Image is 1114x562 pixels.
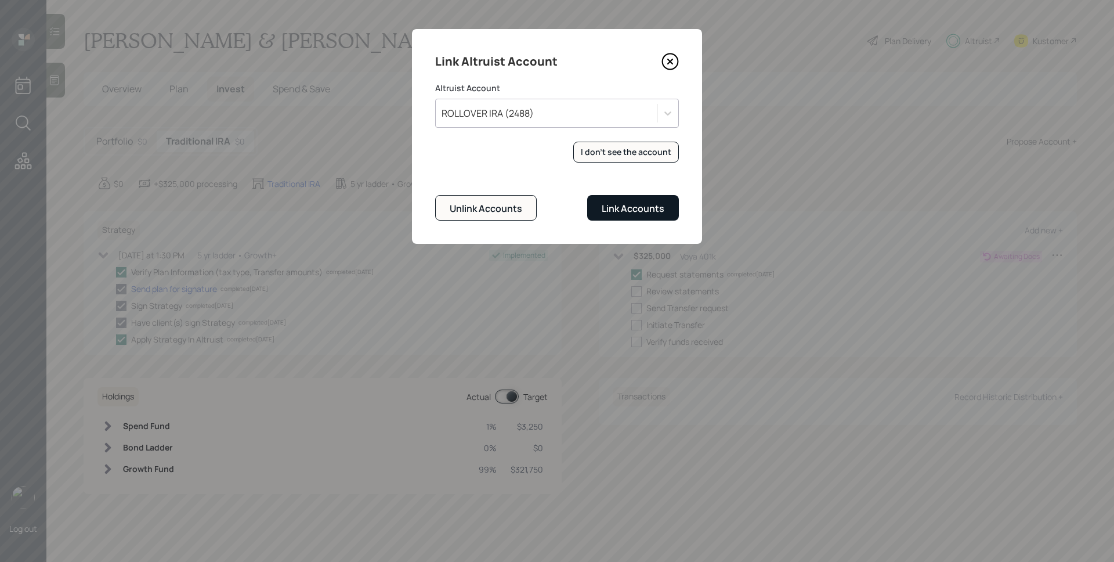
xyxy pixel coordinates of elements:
[450,202,522,215] div: Unlink Accounts
[435,195,537,220] button: Unlink Accounts
[602,202,664,215] div: Link Accounts
[442,107,534,120] div: ROLLOVER IRA (2488)
[587,195,679,220] button: Link Accounts
[435,52,558,71] h4: Link Altruist Account
[581,146,671,158] div: I don't see the account
[573,142,679,163] button: I don't see the account
[435,82,679,94] label: Altruist Account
